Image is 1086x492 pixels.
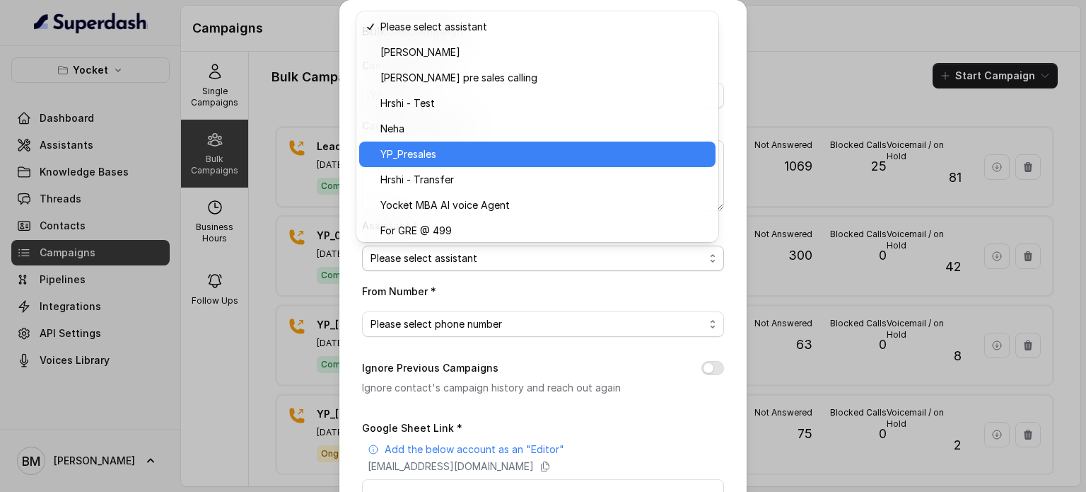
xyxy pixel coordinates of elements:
[380,120,707,137] span: Neha
[380,197,707,214] span: Yocket MBA AI voice Agent
[370,250,704,267] span: Please select assistant
[356,11,718,242] div: Please select assistant
[380,222,707,239] span: For GRE @ 499
[380,146,707,163] span: YP_Presales
[380,18,707,35] span: Please select assistant
[362,246,724,271] button: Please select assistant
[380,171,707,188] span: Hrshi - Transfer
[380,44,707,61] span: [PERSON_NAME]
[380,95,707,112] span: Hrshi - Test
[380,69,707,86] span: [PERSON_NAME] pre sales calling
